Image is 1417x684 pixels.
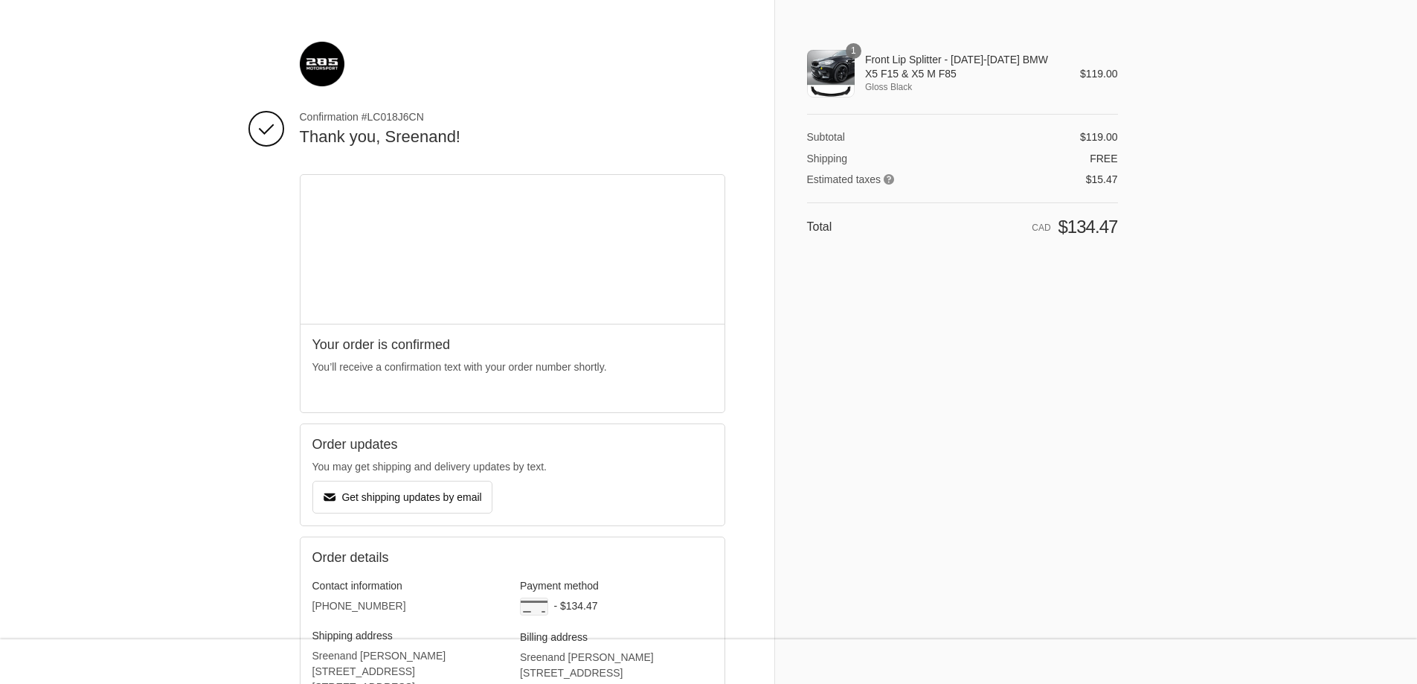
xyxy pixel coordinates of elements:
[807,153,848,164] span: Shipping
[312,481,492,514] button: Get shipping updates by email
[865,80,1059,94] span: Gloss Black
[300,127,725,148] h2: Thank you, Sreenand!
[807,50,855,98] img: Front Lip Splitter - 2014-2018 BMW X5 F15 & X5 M F85 - Gloss Black
[312,336,713,354] h2: Your order is confirmed
[1086,173,1118,185] span: $15.47
[807,165,951,187] th: Estimated taxes
[300,110,725,124] span: Confirmation #LC018J6CN
[1032,223,1050,233] span: CAD
[846,43,861,59] span: 1
[312,549,513,566] h2: Order details
[341,491,481,503] span: Get shipping updates by email
[312,359,713,375] p: You’ll receive a confirmation text with your order number shortly.
[312,436,713,453] h2: Order updates
[312,629,505,642] h3: Shipping address
[312,579,505,592] h3: Contact information
[301,175,724,324] div: Google map displaying pin point of shipping address: Oshawa, Ontario
[1090,153,1117,164] span: Free
[300,42,344,86] img: 285 Motorsport
[1080,68,1118,80] span: $119.00
[1080,131,1118,143] span: $119.00
[312,600,406,612] bdo: [PHONE_NUMBER]
[807,220,832,233] span: Total
[301,175,725,324] iframe: Google map displaying pin point of shipping address: Oshawa, Ontario
[520,630,713,644] h3: Billing address
[553,600,597,612] span: - $134.47
[807,130,951,144] th: Subtotal
[520,579,713,592] h3: Payment method
[865,53,1059,80] span: Front Lip Splitter - [DATE]-[DATE] BMW X5 F15 & X5 M F85
[1058,217,1117,237] span: $134.47
[312,459,713,475] p: You may get shipping and delivery updates by text.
